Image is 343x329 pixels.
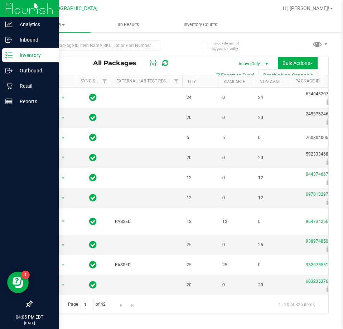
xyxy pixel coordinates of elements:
span: 0 [222,282,250,289]
span: 0 [258,134,285,141]
span: 0 [222,94,250,101]
button: Receive Non-Cannabis [259,69,318,81]
a: Filter [99,75,111,87]
inline-svg: Analytics [5,21,13,28]
span: 20 [258,282,285,289]
span: Include items not tagged for facility [212,40,247,51]
a: Go to the next page [116,299,127,309]
span: In Sync [89,280,97,290]
a: Filter [170,75,182,87]
span: 20 [258,114,285,121]
span: In Sync [89,113,97,123]
span: 0 [222,175,250,181]
inline-svg: Retail [5,82,13,90]
span: Page of 42 [62,299,112,310]
span: 0 [222,114,250,121]
span: In Sync [89,133,97,143]
inline-svg: Inventory [5,52,13,59]
p: Outbound [13,66,55,75]
span: 12 [258,195,285,201]
span: 25 [258,242,285,248]
span: [GEOGRAPHIC_DATA] [49,5,98,11]
span: All Packages [93,59,144,67]
p: 04:05 PM EDT [3,314,55,320]
span: In Sync [89,153,97,163]
span: 25 [187,262,214,268]
p: Retail [13,82,55,90]
span: 12 [187,218,214,225]
span: select [59,133,68,143]
span: 0 [258,262,285,268]
span: 20 [258,154,285,161]
a: Qty [188,79,196,84]
iframe: Resource center [7,272,29,293]
span: 25 [222,262,250,268]
input: Search Package ID, Item Name, SKU, Lot or Part Number... [32,40,160,51]
inline-svg: Reports [5,98,13,105]
span: In Sync [89,216,97,227]
p: Reports [13,97,55,106]
span: 12 [258,175,285,181]
p: Analytics [13,20,55,29]
span: Inventory Counts [174,22,227,28]
span: PASSED [115,218,178,225]
span: 12 [187,175,214,181]
button: Export to Excel [211,69,259,81]
p: Inbound [13,35,55,44]
span: 24 [187,94,214,101]
span: select [59,93,68,103]
span: 25 [187,242,214,248]
span: select [59,216,68,227]
input: 1 [81,299,93,310]
a: Inventory Counts [164,17,237,32]
span: In Sync [89,173,97,183]
a: Available [224,79,245,84]
span: select [59,113,68,123]
span: In Sync [89,240,97,250]
span: 12 [187,195,214,201]
span: 24 [258,94,285,101]
span: select [59,193,68,203]
span: Bulk Actions [282,60,313,66]
span: select [59,173,68,183]
span: select [59,260,68,270]
button: Bulk Actions [278,57,318,69]
span: In Sync [89,92,97,102]
a: External Lab Test Result [116,78,173,84]
span: 20 [187,282,214,289]
p: Inventory [13,51,55,59]
span: 1 - 20 of 826 items [273,299,320,310]
span: 6 [222,134,250,141]
span: 0 [222,154,250,161]
span: 20 [187,154,214,161]
span: 0 [258,218,285,225]
p: [DATE] [3,320,55,326]
iframe: Resource center unread badge [21,271,30,279]
inline-svg: Outbound [5,67,13,74]
a: Package ID [295,78,320,84]
span: 0 [222,195,250,201]
span: PASSED [115,262,178,268]
a: Lab Results [91,17,164,32]
span: In Sync [89,260,97,270]
span: select [59,153,68,163]
a: Non-Available [260,79,291,84]
span: Lab Results [106,22,149,28]
a: Sync Status [81,78,108,84]
inline-svg: Inbound [5,36,13,43]
span: select [59,240,68,250]
span: In Sync [89,193,97,203]
span: 0 [222,242,250,248]
span: select [59,280,68,290]
span: 6 [187,134,214,141]
span: Hi, [PERSON_NAME]! [283,5,329,11]
span: 20 [187,114,214,121]
a: Go to the last page [127,299,138,309]
span: 12 [222,218,250,225]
